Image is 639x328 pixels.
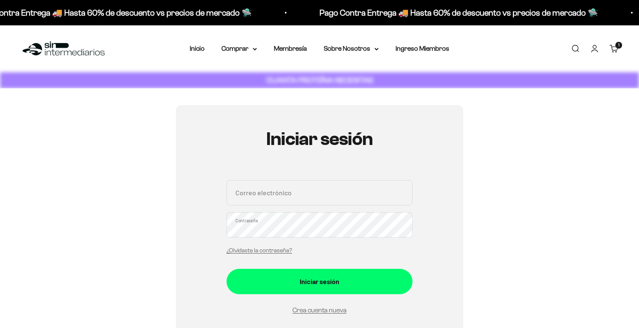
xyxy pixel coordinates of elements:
[292,306,347,314] a: Crea cuenta nueva
[324,43,379,54] summary: Sobre Nosotros
[190,45,205,52] a: Inicio
[221,43,257,54] summary: Comprar
[227,269,412,294] button: Iniciar sesión
[227,247,292,254] a: ¿Olvidaste la contraseña?
[274,45,307,52] a: Membresía
[227,129,412,149] h1: Iniciar sesión
[319,6,598,19] p: Pago Contra Entrega 🚚 Hasta 60% de descuento vs precios de mercado 🛸
[266,76,373,85] strong: CUANTA PROTEÍNA NECESITAS
[396,45,449,52] a: Ingreso Miembros
[618,43,620,47] span: 1
[243,276,396,287] div: Iniciar sesión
